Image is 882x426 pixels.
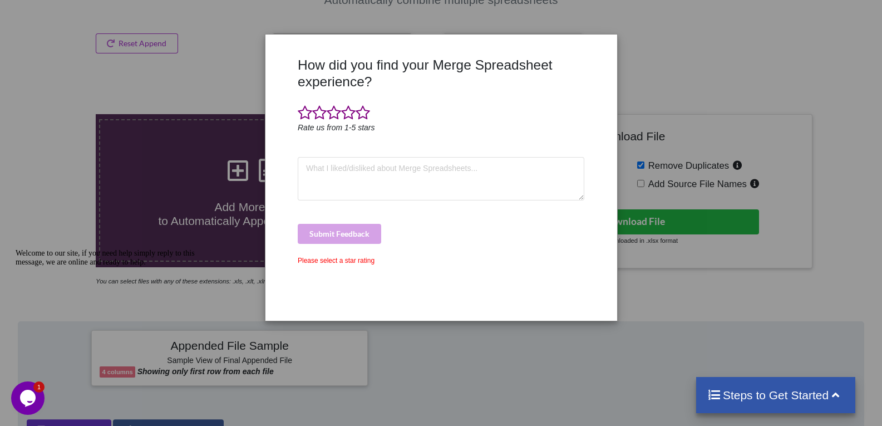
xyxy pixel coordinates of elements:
i: Rate us from 1-5 stars [298,123,375,132]
div: Please select a star rating [298,256,584,266]
h3: How did you find your Merge Spreadsheet experience? [298,57,584,90]
div: Welcome to our site, if you need help simply reply to this message, we are online and ready to help. [4,4,205,22]
iframe: chat widget [11,381,47,415]
h4: Steps to Get Started [707,388,845,402]
iframe: chat widget [11,244,211,376]
span: Welcome to our site, if you need help simply reply to this message, we are online and ready to help. [4,4,184,22]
